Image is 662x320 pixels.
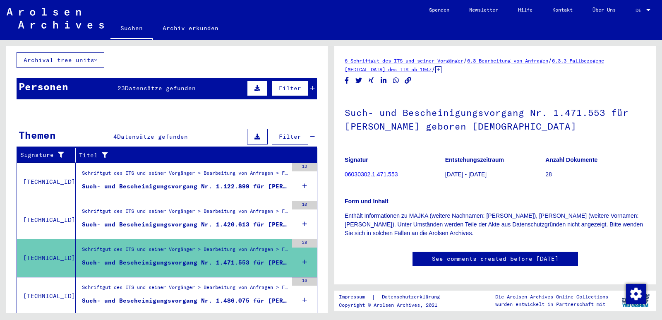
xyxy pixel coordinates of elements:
span: DE [636,7,645,13]
a: Suchen [110,18,153,40]
a: 6 Schriftgut des ITS und seiner Vorgänger [345,58,463,64]
div: 16 [292,277,317,286]
p: wurden entwickelt in Partnerschaft mit [495,301,608,308]
div: Titel [79,151,301,160]
img: yv_logo.png [620,290,651,311]
button: Share on Twitter [355,75,363,86]
p: Copyright © Arolsen Archives, 2021 [339,301,450,309]
a: Datenschutzerklärung [375,293,450,301]
button: Share on Xing [367,75,376,86]
div: Schriftgut des ITS und seiner Vorgänger > Bearbeitung von Anfragen > Fallbezogene [MEDICAL_DATA] ... [82,207,288,219]
img: Zustimmung ändern [626,284,646,304]
button: Share on Facebook [343,75,351,86]
div: Such- und Bescheinigungsvorgang Nr. 1.471.553 für [PERSON_NAME] geboren [DEMOGRAPHIC_DATA] [82,258,288,267]
a: Impressum [339,293,372,301]
button: Copy link [404,75,413,86]
div: Zustimmung ändern [626,284,645,303]
div: Schriftgut des ITS und seiner Vorgänger > Bearbeitung von Anfragen > Fallbezogene [MEDICAL_DATA] ... [82,245,288,257]
a: See comments created before [DATE] [432,255,559,263]
span: 23 [118,84,125,92]
a: Archiv erkunden [153,18,228,38]
div: | [339,293,450,301]
p: Enthält Informationen zu MAJKA (weitere Nachnamen: [PERSON_NAME]), [PERSON_NAME] (weitere Vorname... [345,212,645,238]
span: Filter [279,84,301,92]
span: / [432,65,435,73]
div: Such- und Bescheinigungsvorgang Nr. 1.420.613 für [PERSON_NAME] geboren [DEMOGRAPHIC_DATA] [82,220,288,229]
td: [TECHNICAL_ID] [17,277,76,315]
button: Filter [272,80,308,96]
img: Arolsen_neg.svg [7,8,104,29]
b: Entstehungszeitraum [445,156,504,163]
div: Such- und Bescheinigungsvorgang Nr. 1.486.075 für [PERSON_NAME] geboren [DEMOGRAPHIC_DATA] [82,296,288,305]
span: Filter [279,133,301,140]
div: Such- und Bescheinigungsvorgang Nr. 1.122.899 für [PERSON_NAME] geboren [DEMOGRAPHIC_DATA] [82,182,288,191]
h1: Such- und Bescheinigungsvorgang Nr. 1.471.553 für [PERSON_NAME] geboren [DEMOGRAPHIC_DATA] [345,94,645,144]
p: Die Arolsen Archives Online-Collections [495,293,608,301]
div: Titel [79,149,309,162]
button: Share on LinkedIn [379,75,388,86]
p: [DATE] - [DATE] [445,170,545,179]
b: Anzahl Dokumente [545,156,597,163]
div: Signature [20,151,69,159]
button: Filter [272,129,308,144]
span: Datensätze gefunden [125,84,196,92]
b: Signatur [345,156,368,163]
b: Form und Inhalt [345,198,389,205]
p: 28 [545,170,645,179]
button: Share on WhatsApp [392,75,401,86]
span: / [463,57,467,64]
td: [TECHNICAL_ID] [17,239,76,277]
span: / [548,57,552,64]
div: Signature [20,149,77,162]
div: Schriftgut des ITS und seiner Vorgänger > Bearbeitung von Anfragen > Fallbezogene [MEDICAL_DATA] ... [82,284,288,295]
div: Personen [19,79,68,94]
a: 06030302.1.471.553 [345,171,398,178]
div: Schriftgut des ITS und seiner Vorgänger > Bearbeitung von Anfragen > Fallbezogene [MEDICAL_DATA] ... [82,169,288,181]
button: Archival tree units [17,52,104,68]
a: 6.3 Bearbeitung von Anfragen [467,58,548,64]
